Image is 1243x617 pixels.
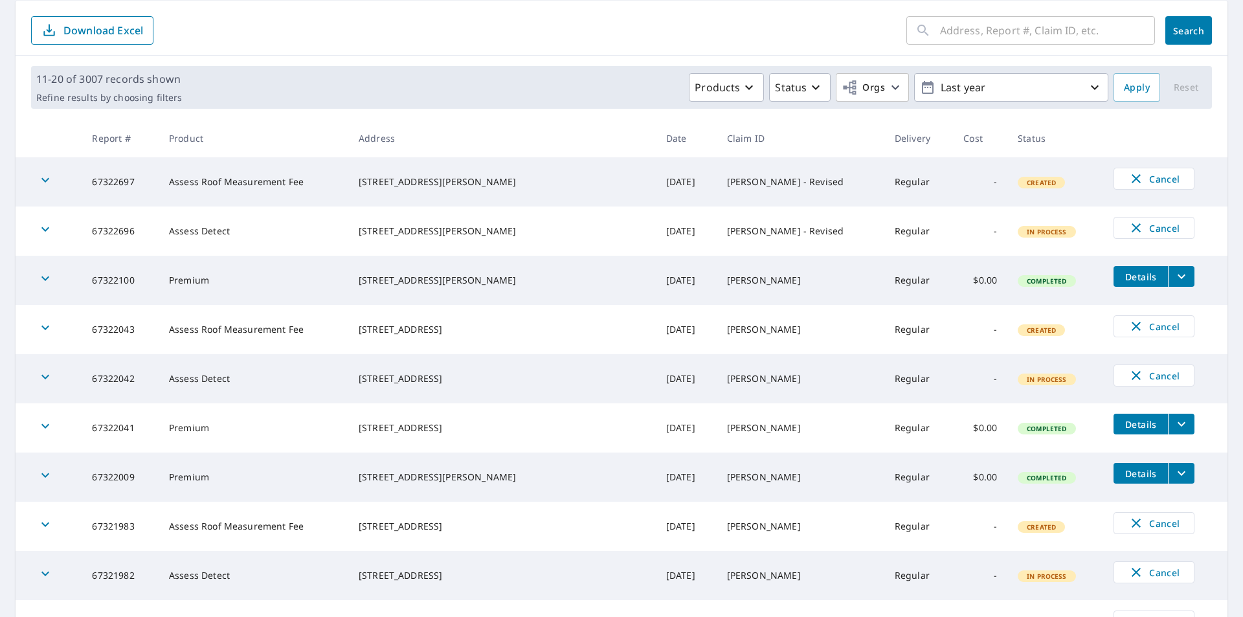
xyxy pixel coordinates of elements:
[1114,561,1194,583] button: Cancel
[1127,368,1181,383] span: Cancel
[1114,217,1194,239] button: Cancel
[1168,463,1194,484] button: filesDropdownBtn-67322009
[159,207,348,256] td: Assess Detect
[1176,25,1202,37] span: Search
[1019,522,1064,532] span: Created
[82,403,159,453] td: 67322041
[884,305,953,354] td: Regular
[36,71,182,87] p: 11-20 of 3007 records shown
[717,207,884,256] td: [PERSON_NAME] - Revised
[159,305,348,354] td: Assess Roof Measurement Fee
[1019,227,1075,236] span: In Process
[1114,73,1160,102] button: Apply
[656,403,717,453] td: [DATE]
[159,256,348,305] td: Premium
[953,502,1007,551] td: -
[359,569,645,582] div: [STREET_ADDRESS]
[717,453,884,502] td: [PERSON_NAME]
[717,403,884,453] td: [PERSON_NAME]
[82,157,159,207] td: 67322697
[1114,266,1168,287] button: detailsBtn-67322100
[1019,375,1075,384] span: In Process
[63,23,143,38] p: Download Excel
[36,92,182,104] p: Refine results by choosing filters
[1121,271,1160,283] span: Details
[359,421,645,434] div: [STREET_ADDRESS]
[82,354,159,403] td: 67322042
[1019,276,1074,286] span: Completed
[159,453,348,502] td: Premium
[884,551,953,600] td: Regular
[1127,319,1181,334] span: Cancel
[348,119,656,157] th: Address
[884,502,953,551] td: Regular
[1019,424,1074,433] span: Completed
[914,73,1108,102] button: Last year
[31,16,153,45] button: Download Excel
[717,305,884,354] td: [PERSON_NAME]
[656,207,717,256] td: [DATE]
[82,119,159,157] th: Report #
[1019,178,1064,187] span: Created
[1114,463,1168,484] button: detailsBtn-67322009
[656,354,717,403] td: [DATE]
[1019,572,1075,581] span: In Process
[82,453,159,502] td: 67322009
[1127,220,1181,236] span: Cancel
[1019,473,1074,482] span: Completed
[717,502,884,551] td: [PERSON_NAME]
[884,207,953,256] td: Regular
[1114,365,1194,387] button: Cancel
[82,207,159,256] td: 67322696
[717,551,884,600] td: [PERSON_NAME]
[359,274,645,287] div: [STREET_ADDRESS][PERSON_NAME]
[159,119,348,157] th: Product
[695,80,740,95] p: Products
[769,73,831,102] button: Status
[1114,315,1194,337] button: Cancel
[1121,418,1160,431] span: Details
[1124,80,1150,96] span: Apply
[656,305,717,354] td: [DATE]
[1007,119,1103,157] th: Status
[717,119,884,157] th: Claim ID
[359,372,645,385] div: [STREET_ADDRESS]
[1165,16,1212,45] button: Search
[359,471,645,484] div: [STREET_ADDRESS][PERSON_NAME]
[159,502,348,551] td: Assess Roof Measurement Fee
[159,354,348,403] td: Assess Detect
[1127,515,1181,531] span: Cancel
[1127,171,1181,186] span: Cancel
[1019,326,1064,335] span: Created
[159,551,348,600] td: Assess Detect
[656,157,717,207] td: [DATE]
[953,119,1007,157] th: Cost
[689,73,764,102] button: Products
[359,225,645,238] div: [STREET_ADDRESS][PERSON_NAME]
[935,76,1087,99] p: Last year
[1168,266,1194,287] button: filesDropdownBtn-67322100
[884,157,953,207] td: Regular
[953,157,1007,207] td: -
[656,256,717,305] td: [DATE]
[82,551,159,600] td: 67321982
[940,12,1155,49] input: Address, Report #, Claim ID, etc.
[884,403,953,453] td: Regular
[656,551,717,600] td: [DATE]
[953,354,1007,403] td: -
[1114,414,1168,434] button: detailsBtn-67322041
[953,403,1007,453] td: $0.00
[953,207,1007,256] td: -
[884,453,953,502] td: Regular
[842,80,885,96] span: Orgs
[884,256,953,305] td: Regular
[1168,414,1194,434] button: filesDropdownBtn-67322041
[717,354,884,403] td: [PERSON_NAME]
[953,305,1007,354] td: -
[953,256,1007,305] td: $0.00
[359,520,645,533] div: [STREET_ADDRESS]
[1114,512,1194,534] button: Cancel
[717,256,884,305] td: [PERSON_NAME]
[656,453,717,502] td: [DATE]
[1127,565,1181,580] span: Cancel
